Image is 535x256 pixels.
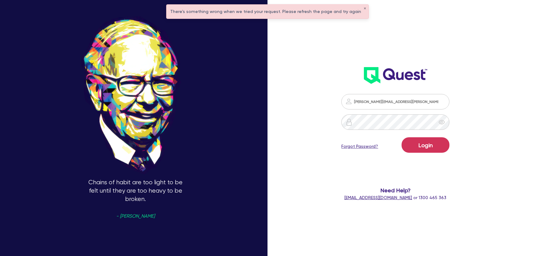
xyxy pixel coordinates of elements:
button: Login [402,137,449,153]
img: wH2k97JdezQIQAAAABJRU5ErkJggg== [364,67,427,84]
input: Email address [341,94,449,109]
span: eye [439,119,445,125]
a: [EMAIL_ADDRESS][DOMAIN_NAME] [344,195,412,200]
span: Need Help? [325,186,466,194]
span: or 1300 465 363 [344,195,446,200]
span: - [PERSON_NAME] [116,214,155,219]
img: icon-password [345,98,352,105]
a: Forgot Password? [341,143,378,150]
img: icon-password [345,118,353,126]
